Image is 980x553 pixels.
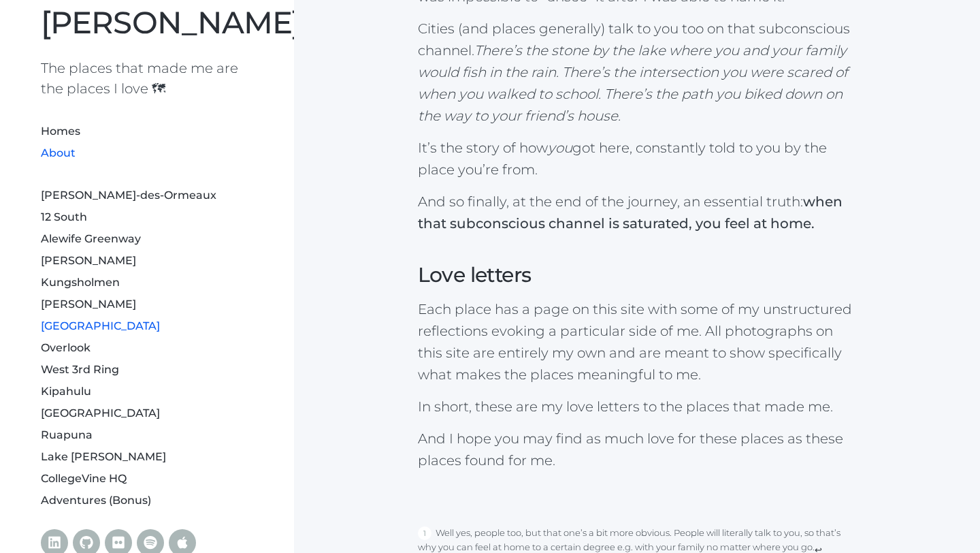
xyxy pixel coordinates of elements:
p: Well yes, people too, but that one’s a bit more obvious. People will literally talk to you, so th... [418,527,840,552]
a: [GEOGRAPHIC_DATA] [41,407,160,420]
a: [GEOGRAPHIC_DATA] [41,319,160,332]
p: And so finally, at the end of the journey, an essential truth: [418,191,857,234]
em: you [548,140,572,156]
p: It’s the story of how got here, constantly told to you by the place you’re from. [418,137,857,180]
a: About [41,146,76,159]
a: Ruapuna [41,428,93,441]
a: [PERSON_NAME]-des-Ormeaux [41,189,216,202]
p: In short, these are my love letters to the places that made me. [418,396,857,417]
a: [PERSON_NAME] [41,298,136,311]
a: Adventures (Bonus) [41,494,151,507]
a: Kungsholmen [41,276,120,289]
a: [PERSON_NAME] [41,254,136,267]
a: Lake [PERSON_NAME] [41,450,166,463]
a: 12 South [41,210,87,223]
a: Kipahulu [41,385,91,398]
p: Each place has a page on this site with some of my unstructured reflections evoking a particular ... [418,298,857,385]
a: West 3rd Ring [41,363,119,376]
a: Homes [41,125,80,138]
a: Alewife Greenway [41,232,141,245]
p: And I hope you may find as much love for these places as these places found for me. [418,428,857,471]
p: Cities (and places generally) talk to you too on that subconscious channel. [418,18,857,127]
h1: The places that made me are the places I love 🗺 [41,58,253,99]
em: There’s the stone by the lake where you and your family would fish in the rain. There’s the inter... [418,42,848,124]
a: [PERSON_NAME] [41,3,301,41]
h3: Love letters [418,262,857,288]
a: Overlook [41,341,91,354]
a: CollegeVine HQ [41,472,127,485]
